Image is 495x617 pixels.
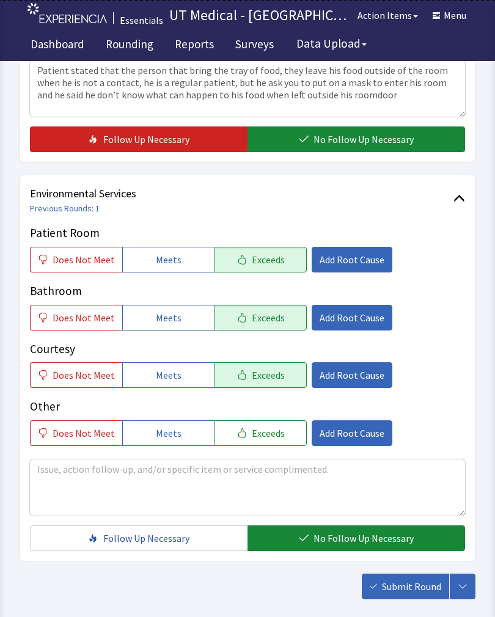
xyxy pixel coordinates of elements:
span: Add Root Cause [320,252,384,267]
span: Meets [156,252,182,267]
span: Does Not Meet [53,310,115,325]
a: Surveys [226,31,283,61]
span: Exceeds [252,426,285,440]
button: Meets [122,420,215,446]
button: Does Not Meet [30,420,122,446]
span: Exceeds [252,252,285,267]
span: Submit Round [382,579,441,594]
p: Patient Room [30,224,465,242]
button: Exceeds [215,305,307,330]
span: Does Not Meet [53,426,115,440]
p: Courtesy [30,340,465,358]
button: Follow Up Necessary [30,126,248,152]
span: No Follow Up Necessary [313,531,414,546]
span: No Follow Up Necessary [313,132,414,147]
button: Add Root Cause [312,247,392,272]
span: Add Root Cause [320,368,384,382]
button: Does Not Meet [30,247,122,272]
span: Add Root Cause [320,426,384,440]
button: Exceeds [215,420,307,446]
button: Meets [122,362,215,388]
p: UT Medical - [GEOGRAPHIC_DATA][US_STATE] [169,5,350,25]
span: Meets [156,310,182,325]
span: Follow Up Necessary [103,531,189,546]
a: Previous Rounds: 1 [30,203,100,214]
span: Does Not Meet [53,252,115,267]
button: No Follow Up Necessary [248,126,465,152]
a: Rounding [97,31,163,61]
button: Follow Up Necessary [30,525,248,551]
button: Add Root Cause [312,362,392,388]
button: Exceeds [215,362,307,388]
span: Add Root Cause [320,310,384,325]
button: Data Upload [289,32,374,55]
img: experiencia_logo.png [28,3,107,23]
button: Exceeds [215,247,307,272]
button: Add Root Cause [312,420,392,446]
span: Meets [156,426,182,440]
button: Meets [122,305,215,330]
span: Does Not Meet [53,368,115,382]
button: Add Root Cause [312,305,392,330]
button: Menu [425,3,474,27]
p: Other [30,398,465,415]
span: Exceeds [252,368,285,382]
button: Submit Round [362,574,449,599]
button: Does Not Meet [30,362,122,388]
span: Meets [156,368,182,382]
div: Essentials [120,13,163,27]
button: Meets [122,247,215,272]
span: Environmental Services [30,185,453,202]
span: Follow Up Necessary [103,132,189,147]
span: Exceeds [252,310,285,325]
button: Action Items [350,3,425,27]
button: No Follow Up Necessary [248,525,465,551]
button: Does Not Meet [30,305,122,330]
a: Reports [166,31,223,61]
a: Dashboard [21,31,94,61]
p: Bathroom [30,282,465,300]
